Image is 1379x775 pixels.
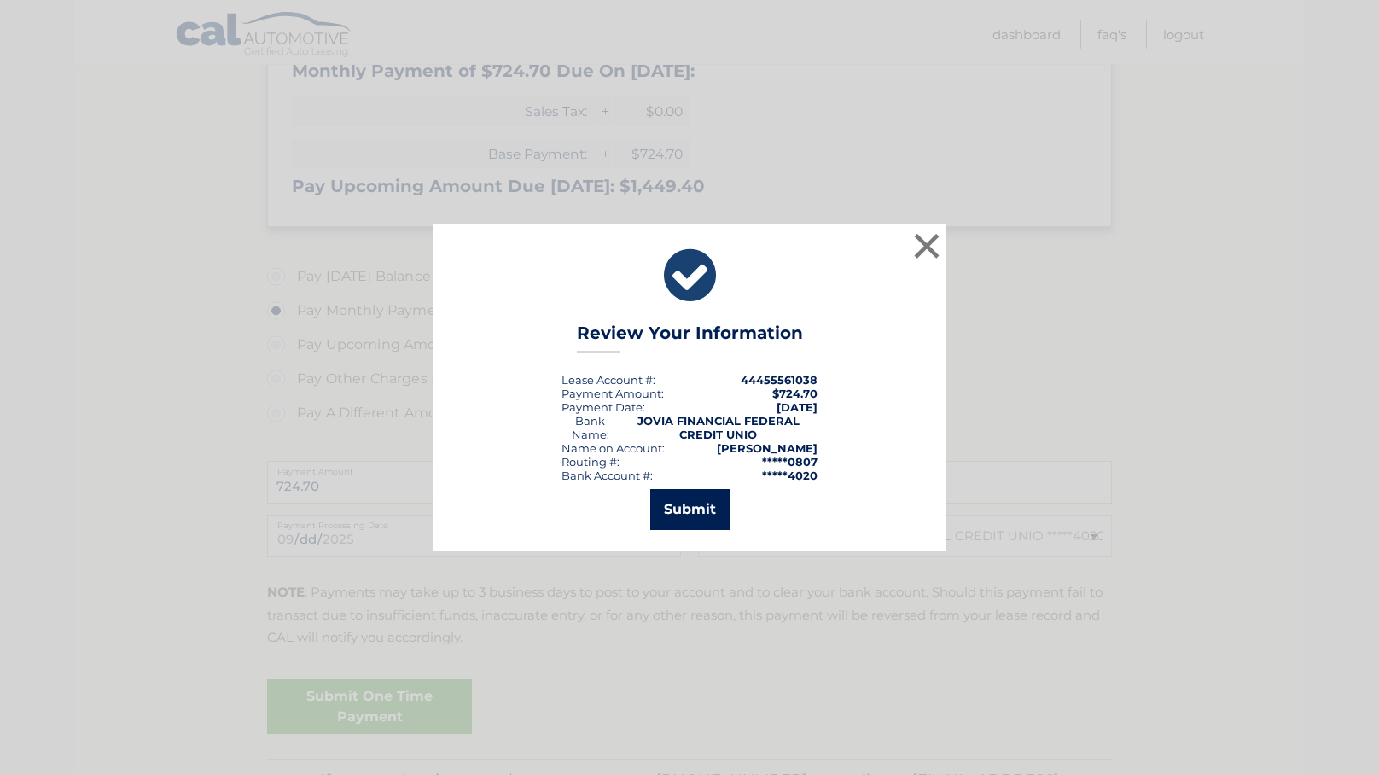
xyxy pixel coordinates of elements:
[910,229,944,263] button: ×
[650,489,730,530] button: Submit
[561,469,653,482] div: Bank Account #:
[561,400,645,414] div: :
[577,323,803,353] h3: Review Your Information
[777,400,818,414] span: [DATE]
[561,387,664,400] div: Payment Amount:
[637,414,800,441] strong: JOVIA FINANCIAL FEDERAL CREDIT UNIO
[561,441,665,455] div: Name on Account:
[741,373,818,387] strong: 44455561038
[561,455,620,469] div: Routing #:
[561,400,643,414] span: Payment Date
[772,387,818,400] span: $724.70
[717,441,818,455] strong: [PERSON_NAME]
[561,414,619,441] div: Bank Name:
[561,373,655,387] div: Lease Account #:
